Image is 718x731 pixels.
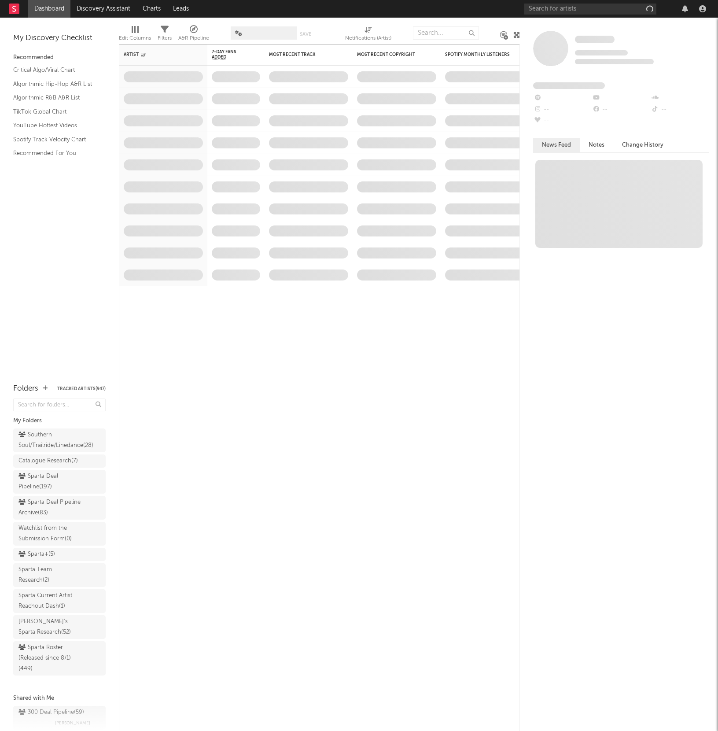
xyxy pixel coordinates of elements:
[613,138,672,152] button: Change History
[55,718,90,728] span: [PERSON_NAME]
[575,59,654,64] span: 0 fans last week
[13,706,106,730] a: 300 Deal Pipeline(59)[PERSON_NAME]
[345,22,391,48] div: Notifications (Artist)
[413,26,479,40] input: Search...
[13,107,97,117] a: TikTok Global Chart
[13,135,97,144] a: Spotify Track Velocity Chart
[575,50,628,55] span: Tracking Since: [DATE]
[119,33,151,44] div: Edit Columns
[13,79,97,89] a: Algorithmic Hip-Hop A&R List
[18,430,93,451] div: Southern Soul/Trailride/Linedance ( 28 )
[178,33,209,44] div: A&R Pipeline
[18,549,55,560] div: Sparta+ ( 5 )
[533,104,592,115] div: --
[18,456,78,466] div: Catalogue Research ( 7 )
[18,497,81,518] div: Sparta Deal Pipeline Archive ( 83 )
[158,33,172,44] div: Filters
[445,52,511,57] div: Spotify Monthly Listeners
[18,707,84,718] div: 300 Deal Pipeline ( 59 )
[592,104,650,115] div: --
[13,93,97,103] a: Algorithmic R&B A&R List
[13,615,106,639] a: [PERSON_NAME]'s Sparta Research(52)
[158,22,172,48] div: Filters
[13,399,106,411] input: Search for folders...
[592,92,650,104] div: --
[18,617,81,638] div: [PERSON_NAME]'s Sparta Research ( 52 )
[13,416,106,426] div: My Folders
[575,35,615,44] a: Some Artist
[18,591,81,612] div: Sparta Current Artist Reachout Dash ( 1 )
[533,115,592,127] div: --
[13,454,106,468] a: Catalogue Research(7)
[13,693,106,704] div: Shared with Me
[119,22,151,48] div: Edit Columns
[533,138,580,152] button: News Feed
[18,523,81,544] div: Watchlist from the Submission Form ( 0 )
[13,52,106,63] div: Recommended
[533,82,605,89] span: Fans Added by Platform
[18,565,81,586] div: Sparta Team Research ( 2 )
[13,121,97,130] a: YouTube Hottest Videos
[18,642,81,674] div: Sparta Roster (Released since 8/1) ( 449 )
[533,92,592,104] div: --
[178,22,209,48] div: A&R Pipeline
[269,52,335,57] div: Most Recent Track
[580,138,613,152] button: Notes
[13,548,106,561] a: Sparta+(5)
[13,384,38,394] div: Folders
[13,33,106,44] div: My Discovery Checklist
[13,428,106,452] a: Southern Soul/Trailride/Linedance(28)
[575,36,615,43] span: Some Artist
[357,52,423,57] div: Most Recent Copyright
[13,496,106,520] a: Sparta Deal Pipeline Archive(83)
[124,52,190,57] div: Artist
[651,104,709,115] div: --
[18,471,81,492] div: Sparta Deal Pipeline ( 197 )
[13,470,106,494] a: Sparta Deal Pipeline(197)
[345,33,391,44] div: Notifications (Artist)
[13,522,106,546] a: Watchlist from the Submission Form(0)
[13,563,106,587] a: Sparta Team Research(2)
[300,32,311,37] button: Save
[651,92,709,104] div: --
[13,641,106,676] a: Sparta Roster (Released since 8/1)(449)
[524,4,656,15] input: Search for artists
[13,148,97,158] a: Recommended For You
[13,589,106,613] a: Sparta Current Artist Reachout Dash(1)
[13,65,97,75] a: Critical Algo/Viral Chart
[212,49,247,60] span: 7-Day Fans Added
[57,387,106,391] button: Tracked Artists(947)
